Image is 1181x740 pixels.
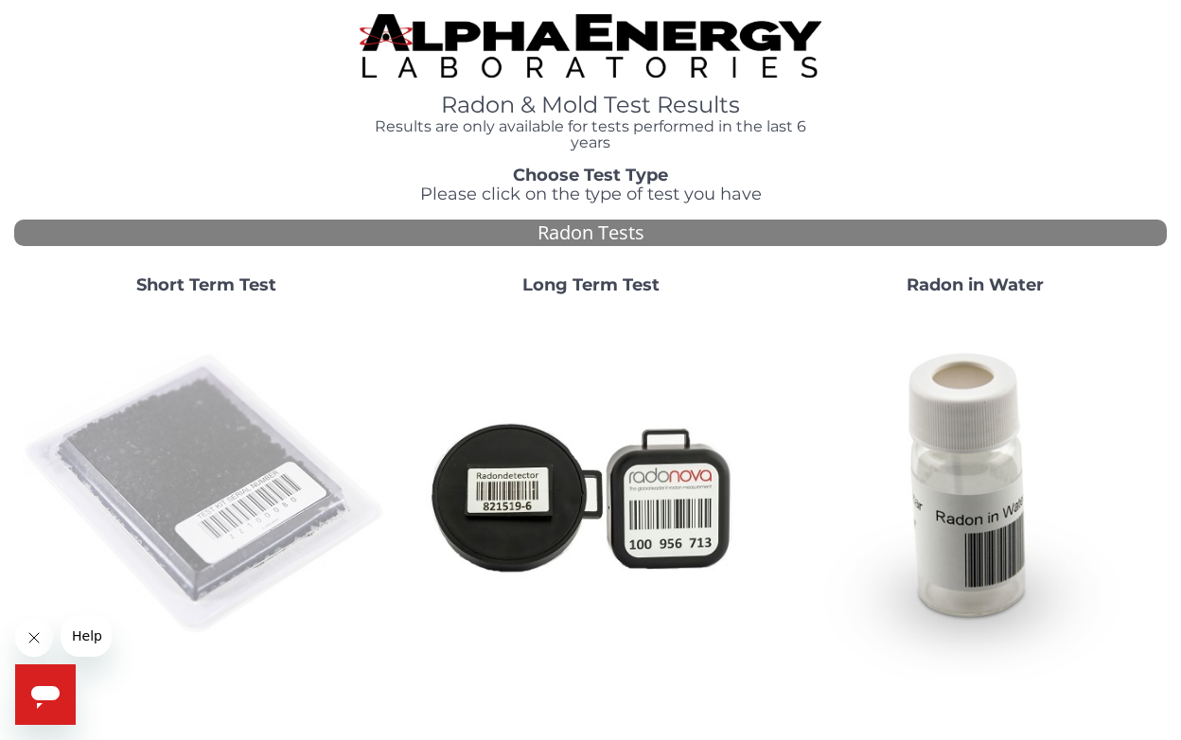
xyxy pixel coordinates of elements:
span: Please click on the type of test you have [420,184,762,204]
img: TightCrop.jpg [360,14,820,78]
img: ShortTerm.jpg [22,310,391,679]
img: Radtrak2vsRadtrak3.jpg [406,310,775,679]
strong: Long Term Test [522,274,660,295]
strong: Radon in Water [907,274,1044,295]
strong: Short Term Test [136,274,276,295]
h1: Radon & Mold Test Results [360,93,820,117]
img: RadoninWater.jpg [790,310,1159,679]
strong: Choose Test Type [513,165,668,185]
iframe: Message from company [61,615,112,657]
iframe: Close message [15,619,53,657]
h4: Results are only available for tests performed in the last 6 years [360,118,820,151]
div: Radon Tests [14,220,1167,247]
iframe: Button to launch messaging window [15,664,76,725]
